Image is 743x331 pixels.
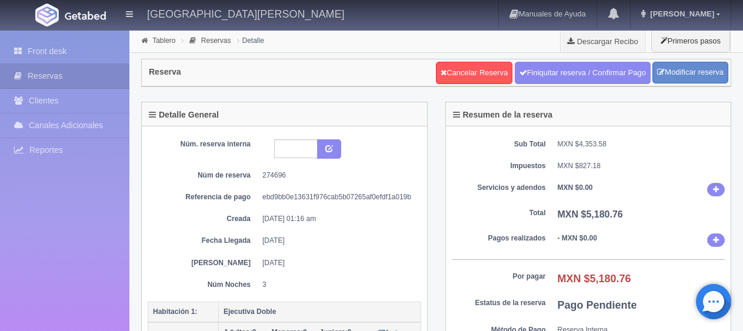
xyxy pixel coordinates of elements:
dt: Servicios y adendos [452,183,546,193]
dt: Impuestos [452,161,546,171]
b: Pago Pendiente [558,299,637,311]
dt: Pagos realizados [452,233,546,243]
dt: Fecha Llegada [156,236,251,246]
dd: [DATE] [262,236,412,246]
dd: 274696 [262,170,412,180]
a: Tablero [152,36,175,45]
dt: Núm de reserva [156,170,251,180]
dt: Núm. reserva interna [156,139,251,149]
dt: Sub Total [452,139,546,149]
dt: Estatus de la reserva [452,298,546,308]
b: Habitación 1: [153,307,197,316]
a: Cancelar Reserva [436,62,512,84]
dd: [DATE] [262,258,412,268]
b: MXN $5,180.76 [558,273,631,285]
dt: Creada [156,214,251,224]
b: MXN $5,180.76 [558,209,623,219]
dd: MXN $827.18 [558,161,725,171]
button: Primeros pasos [651,29,730,52]
dd: 3 [262,280,412,290]
b: - MXN $0.00 [558,234,597,242]
dt: Núm Noches [156,280,251,290]
a: Modificar reserva [652,62,728,83]
dt: Referencia de pago [156,192,251,202]
a: Finiquitar reserva / Confirmar Pago [515,62,651,84]
dd: [DATE] 01:16 am [262,214,412,224]
dt: [PERSON_NAME] [156,258,251,268]
dt: Total [452,208,546,218]
li: Detalle [234,35,267,46]
a: Descargar Recibo [561,29,645,53]
span: [PERSON_NAME] [647,9,714,18]
h4: Reserva [149,68,181,76]
dd: MXN $4,353.58 [558,139,725,149]
th: Ejecutiva Doble [219,302,421,322]
h4: [GEOGRAPHIC_DATA][PERSON_NAME] [147,6,344,21]
h4: Resumen de la reserva [453,111,553,119]
h4: Detalle General [149,111,219,119]
dt: Por pagar [452,272,546,282]
img: Getabed [65,11,106,20]
a: Reservas [201,36,231,45]
img: Getabed [35,4,59,26]
b: MXN $0.00 [558,183,593,192]
dd: ebd9bb0e13631f976cab5b07265af0efdf1a019b [262,192,412,202]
